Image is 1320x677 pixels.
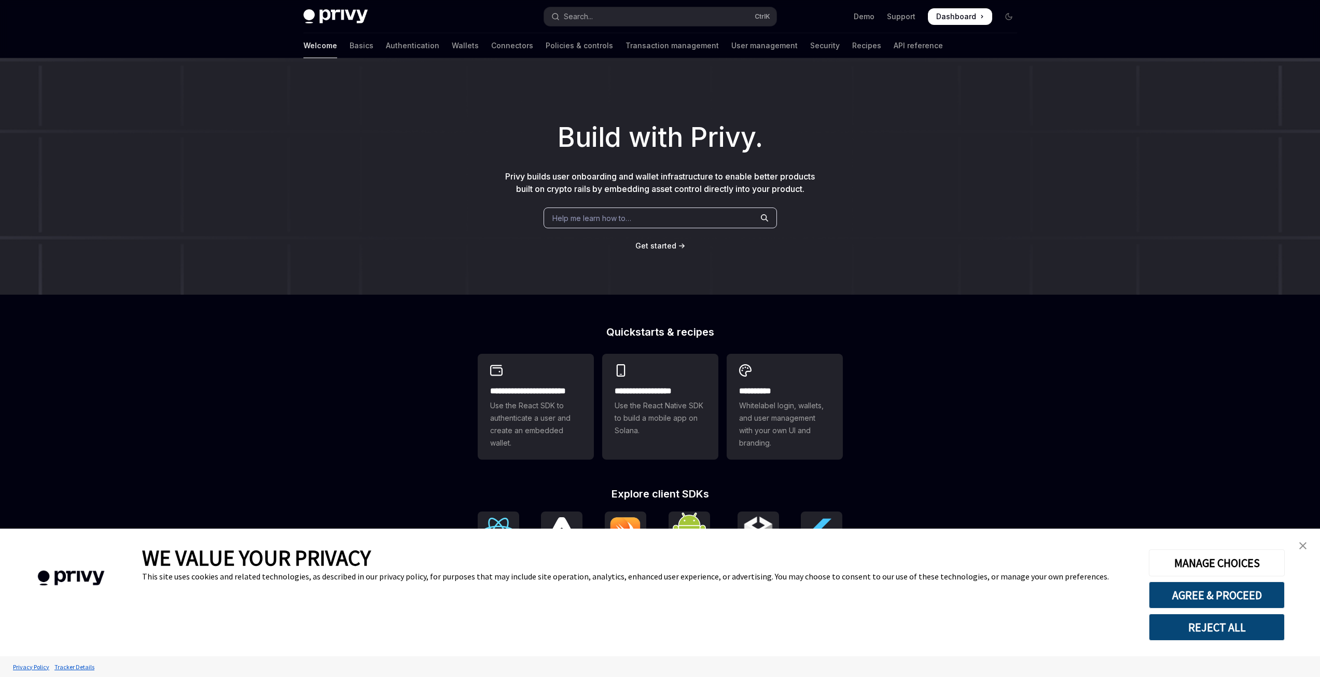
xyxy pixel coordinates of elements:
a: Get started [635,241,676,251]
a: Dashboard [928,8,992,25]
span: WE VALUE YOUR PRIVACY [142,544,371,571]
button: Open search [544,7,776,26]
span: Help me learn how to… [552,213,631,224]
a: Wallets [452,33,479,58]
span: Whitelabel login, wallets, and user management with your own UI and branding. [739,399,830,449]
img: close banner [1299,542,1307,549]
span: Dashboard [936,11,976,22]
a: Policies & controls [546,33,613,58]
img: company logo [16,556,127,601]
a: Authentication [386,33,439,58]
a: ReactReact [478,512,519,565]
a: Support [887,11,915,22]
span: Ctrl K [755,12,770,21]
button: Toggle dark mode [1001,8,1017,25]
a: **** *****Whitelabel login, wallets, and user management with your own UI and branding. [727,354,843,460]
div: Search... [564,10,593,23]
img: Android (Kotlin) [673,513,706,551]
button: AGREE & PROCEED [1149,582,1285,609]
h2: Explore client SDKs [478,489,843,499]
h1: Build with Privy. [17,117,1303,158]
a: FlutterFlutter [801,512,842,565]
span: Get started [635,241,676,250]
img: Unity [742,516,775,549]
a: User management [731,33,798,58]
button: REJECT ALL [1149,614,1285,641]
a: iOS (Swift)iOS (Swift) [605,512,646,565]
div: This site uses cookies and related technologies, as described in our privacy policy, for purposes... [142,571,1133,582]
img: React Native [545,517,578,547]
a: Tracker Details [52,658,97,676]
a: Security [810,33,840,58]
a: Welcome [303,33,337,58]
a: React NativeReact Native [541,512,582,565]
a: **** **** **** ***Use the React Native SDK to build a mobile app on Solana. [602,354,718,460]
a: Privacy Policy [10,658,52,676]
span: Privy builds user onboarding and wallet infrastructure to enable better products built on crypto ... [505,171,815,194]
a: API reference [894,33,943,58]
a: Transaction management [626,33,719,58]
a: close banner [1293,535,1313,556]
a: Connectors [491,33,533,58]
img: React [482,518,515,547]
img: dark logo [303,9,368,24]
img: iOS (Swift) [609,517,642,548]
a: Recipes [852,33,881,58]
h2: Quickstarts & recipes [478,327,843,337]
a: Basics [350,33,373,58]
button: MANAGE CHOICES [1149,549,1285,576]
img: Flutter [805,516,838,549]
a: UnityUnity [738,512,779,565]
span: Use the React Native SDK to build a mobile app on Solana. [615,399,706,437]
span: Use the React SDK to authenticate a user and create an embedded wallet. [490,399,581,449]
a: Demo [854,11,874,22]
a: Android (Kotlin)Android (Kotlin) [669,512,715,565]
